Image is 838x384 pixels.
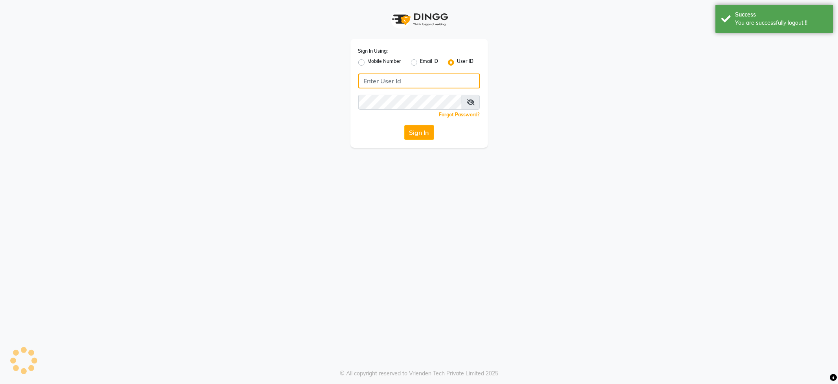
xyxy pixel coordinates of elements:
a: Forgot Password? [439,112,480,118]
label: Sign In Using: [358,48,388,55]
div: Success [735,11,827,19]
img: logo1.svg [388,8,451,31]
label: Email ID [420,58,438,67]
input: Username [358,73,480,88]
label: Mobile Number [368,58,402,67]
div: You are successfully logout !! [735,19,827,27]
label: User ID [457,58,474,67]
button: Sign In [404,125,434,140]
input: Username [358,95,462,110]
